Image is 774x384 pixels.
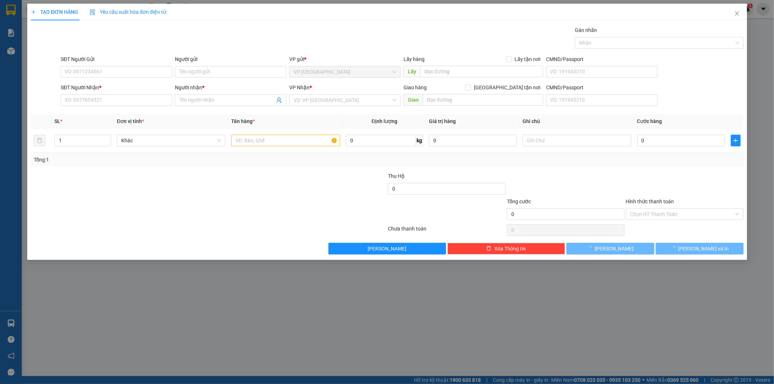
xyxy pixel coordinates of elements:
input: Dọc đường [420,66,543,77]
button: [PERSON_NAME] và In [655,243,743,254]
button: [PERSON_NAME] [566,243,654,254]
span: Tên hàng [231,118,255,124]
span: [PERSON_NAME] [368,245,406,253]
button: delete [34,135,45,146]
input: VD: Bàn, Ghế [231,135,340,146]
span: Lấy hàng [403,56,424,62]
div: SĐT Người Nhận [61,83,172,91]
div: Người nhận [175,83,286,91]
img: icon [90,9,95,15]
span: Giao hàng [403,85,426,90]
div: CMND/Passport [546,55,658,63]
h2: VP Nhận: VP [GEOGRAPHIC_DATA] [41,42,188,88]
div: SĐT Người Gửi [61,55,172,63]
span: Lấy [403,66,420,77]
span: Giao [403,94,422,106]
span: Khác [121,135,221,146]
th: Ghi chú [520,114,634,128]
div: Người gửi [175,55,286,63]
span: Cước hàng [637,118,662,124]
button: [PERSON_NAME] [328,243,446,254]
span: loading [670,246,678,251]
button: Close [726,4,747,24]
div: Tổng: 1 [34,156,299,164]
span: Tổng cước [507,199,531,204]
button: plus [730,135,740,146]
span: plus [731,138,740,143]
span: Định lượng [372,118,397,124]
span: [PERSON_NAME] và In [678,245,729,253]
span: Xóa Thông tin [494,245,526,253]
span: SL [54,118,60,124]
label: Gán nhãn [575,27,597,33]
span: loading [587,246,595,251]
span: delete [486,246,491,252]
span: [GEOGRAPHIC_DATA] tận nơi [471,83,543,91]
span: TẠO ĐƠN HÀNG [31,9,78,15]
div: CMND/Passport [546,83,658,91]
label: Hình thức thanh toán [626,199,674,204]
input: Ghi Chú [523,135,631,146]
span: plus [31,9,36,15]
div: VP gửi [289,55,401,63]
span: Yêu cầu xuất hóa đơn điện tử [90,9,166,15]
span: Thu Hộ [388,173,404,179]
span: [PERSON_NAME] [595,245,634,253]
button: deleteXóa Thông tin [447,243,565,254]
span: VP Nhận [289,85,310,90]
span: Giá trị hàng [429,118,456,124]
span: VP Sài Gòn [294,66,396,77]
div: Chưa thanh toán [387,225,506,237]
span: kg [416,135,423,146]
h2: SG2508130001 [4,42,58,54]
span: Đơn vị tính [117,118,144,124]
span: Lấy tận nơi [512,55,543,63]
b: [PERSON_NAME] [44,17,122,29]
span: close [734,11,740,16]
img: logo.jpg [4,6,40,42]
input: Dọc đường [422,94,543,106]
input: 0 [429,135,517,146]
span: user-add [276,97,282,103]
